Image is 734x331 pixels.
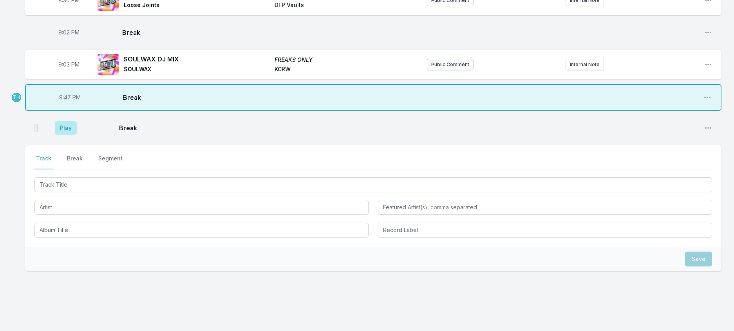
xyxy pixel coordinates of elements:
span: SOULWAX [124,65,270,75]
span: Break [122,28,698,37]
input: Record Label [378,223,712,237]
p: Travis Holcombe [11,92,22,103]
button: Internal Note [566,59,604,70]
img: FREAKS ONLY [97,54,119,76]
span: SOULWAX DJ MIX [124,54,270,64]
input: Artist [34,200,369,215]
button: Open playlist item options [704,29,712,36]
button: Public Comment [427,59,474,70]
input: Featured Artist(s), comma separated [378,200,712,215]
button: Open playlist item options [704,124,712,132]
span: FREAKS ONLY [275,56,421,64]
button: Segment [97,155,124,169]
button: Play [55,121,77,135]
button: Track [34,155,53,169]
input: Track Title [34,177,712,192]
button: Open playlist item options [704,61,712,68]
img: Drag Handle [34,124,38,132]
button: Save [685,252,712,266]
span: Break [119,123,698,133]
span: KCRW [275,65,421,75]
span: Break [123,93,697,102]
button: Break [65,155,84,169]
span: Loose Joints [124,1,270,11]
span: Timestamp [59,94,81,101]
span: DFP Vaults [275,1,421,11]
button: Open playlist item options [703,94,711,101]
span: Timestamp [58,29,80,36]
span: Timestamp [58,61,80,68]
input: Album Title [34,223,369,237]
